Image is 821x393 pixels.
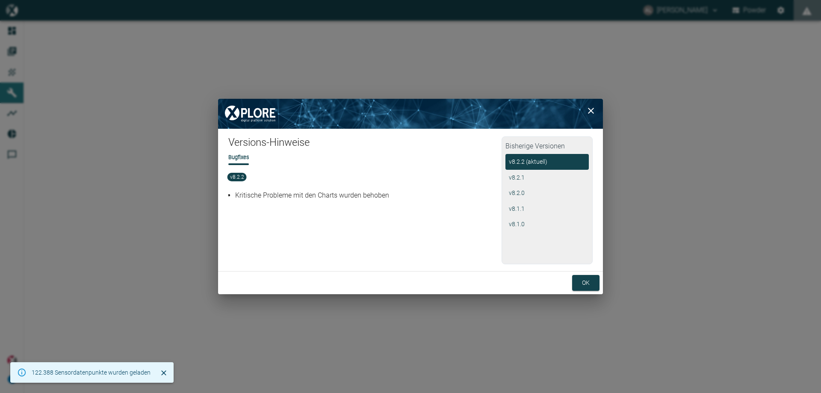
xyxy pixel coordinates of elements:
button: Schließen [157,366,170,379]
img: background image [218,99,603,129]
h1: Versions-Hinweise [228,136,502,153]
span: v8.2.2 [227,173,247,181]
button: v8.1.0 [505,216,589,232]
h2: Bisherige Versionen [505,140,589,154]
button: ok [572,275,600,291]
p: Kritische Probleme mit den Charts wurden behoben [235,190,499,201]
img: XPLORE Logo [218,99,282,129]
button: v8.2.1 [505,170,589,186]
li: Bugfixes [228,153,249,161]
button: v8.1.1 [505,201,589,217]
div: 122.388 Sensordatenpunkte wurden geladen [32,365,151,380]
button: v8.2.0 [505,185,589,201]
button: close [582,102,600,119]
button: v8.2.2 (aktuell) [505,154,589,170]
